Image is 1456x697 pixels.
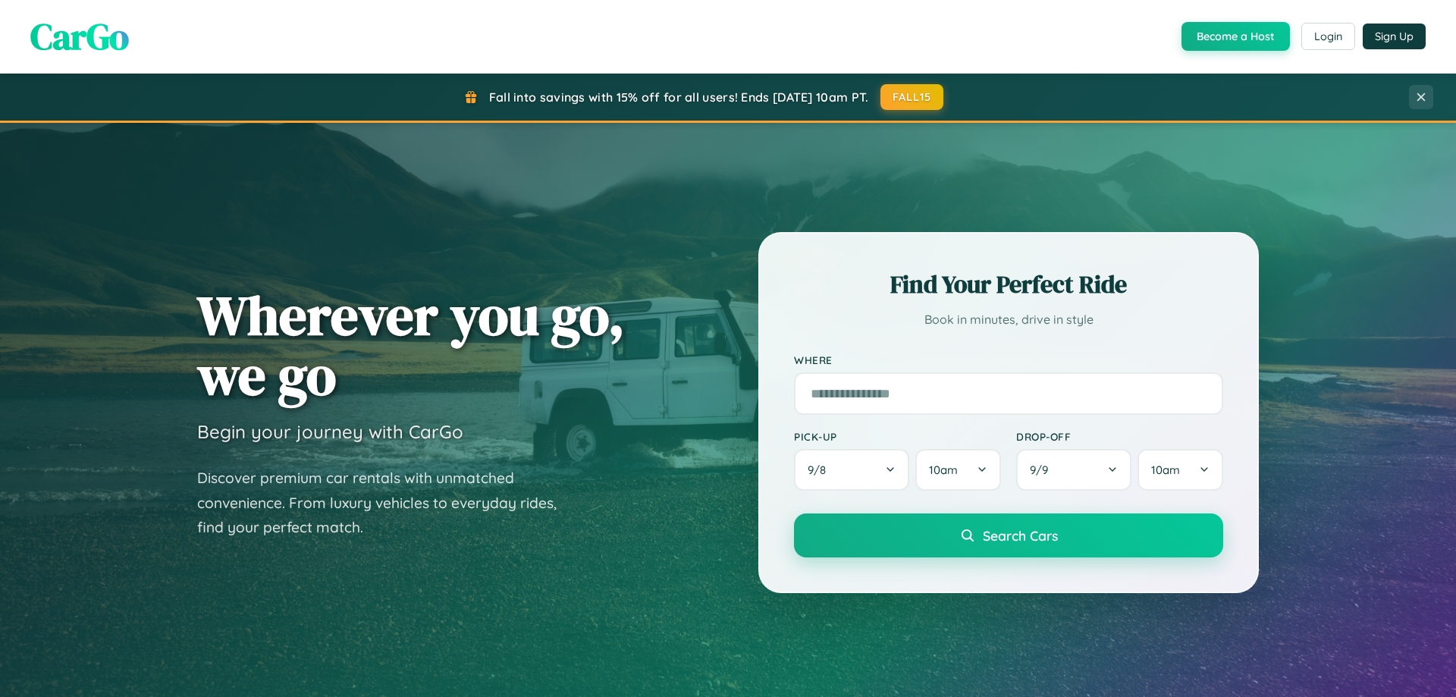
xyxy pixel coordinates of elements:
[880,84,944,110] button: FALL15
[197,466,576,540] p: Discover premium car rentals with unmatched convenience. From luxury vehicles to everyday rides, ...
[794,449,909,491] button: 9/8
[30,11,129,61] span: CarGo
[794,353,1223,366] label: Where
[1137,449,1223,491] button: 10am
[1016,430,1223,443] label: Drop-off
[1151,463,1180,477] span: 10am
[1363,24,1426,49] button: Sign Up
[794,513,1223,557] button: Search Cars
[197,420,463,443] h3: Begin your journey with CarGo
[794,309,1223,331] p: Book in minutes, drive in style
[794,430,1001,443] label: Pick-up
[1030,463,1056,477] span: 9 / 9
[794,268,1223,301] h2: Find Your Perfect Ride
[1181,22,1290,51] button: Become a Host
[489,89,869,105] span: Fall into savings with 15% off for all users! Ends [DATE] 10am PT.
[915,449,1001,491] button: 10am
[808,463,833,477] span: 9 / 8
[197,285,625,405] h1: Wherever you go, we go
[983,527,1058,544] span: Search Cars
[1016,449,1131,491] button: 9/9
[1301,23,1355,50] button: Login
[929,463,958,477] span: 10am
